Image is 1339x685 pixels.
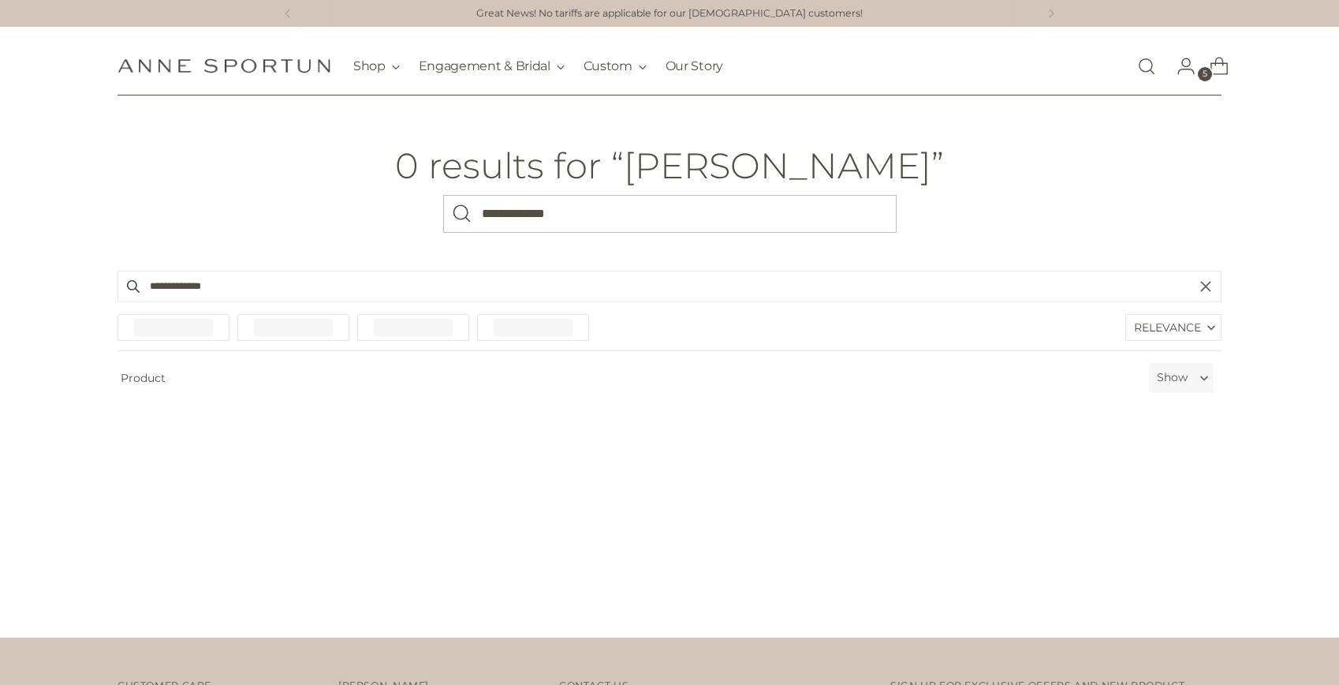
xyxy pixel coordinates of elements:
[666,49,723,84] a: Our Story
[1131,51,1162,82] a: Open search modal
[476,6,863,21] a: Great News! No tariffs are applicable for our [DEMOGRAPHIC_DATA] customers!
[1197,51,1229,82] a: Open cart modal
[1157,369,1188,386] label: Show
[419,49,565,84] button: Engagement & Bridal
[1126,315,1221,340] label: Relevance
[117,271,1222,302] input: Search products
[111,363,1143,393] span: Product
[1134,315,1201,340] span: Relevance
[117,58,330,73] a: Anne Sportun Fine Jewellery
[1198,67,1212,81] span: 5
[443,195,481,233] button: Search
[353,49,400,84] button: Shop
[584,49,647,84] button: Custom
[395,146,944,185] h1: 0 results for “[PERSON_NAME]”
[1164,51,1195,82] a: Go to the account page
